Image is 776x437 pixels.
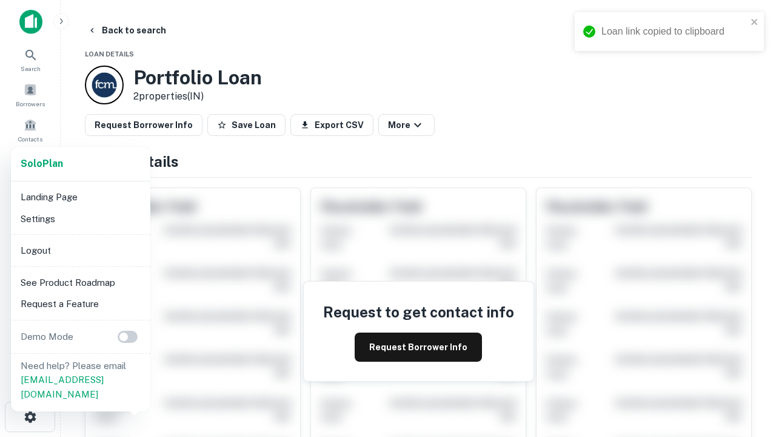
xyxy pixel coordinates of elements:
div: Loan link copied to clipboard [601,24,747,39]
a: [EMAIL_ADDRESS][DOMAIN_NAME] [21,374,104,399]
li: Settings [16,208,145,230]
li: Logout [16,240,145,262]
iframe: Chat Widget [715,301,776,359]
a: SoloPlan [21,157,63,171]
li: Request a Feature [16,293,145,315]
p: Demo Mode [16,330,78,344]
p: Need help? Please email [21,359,141,402]
li: See Product Roadmap [16,272,145,294]
li: Landing Page [16,186,145,208]
button: close [751,17,759,29]
strong: Solo Plan [21,158,63,169]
